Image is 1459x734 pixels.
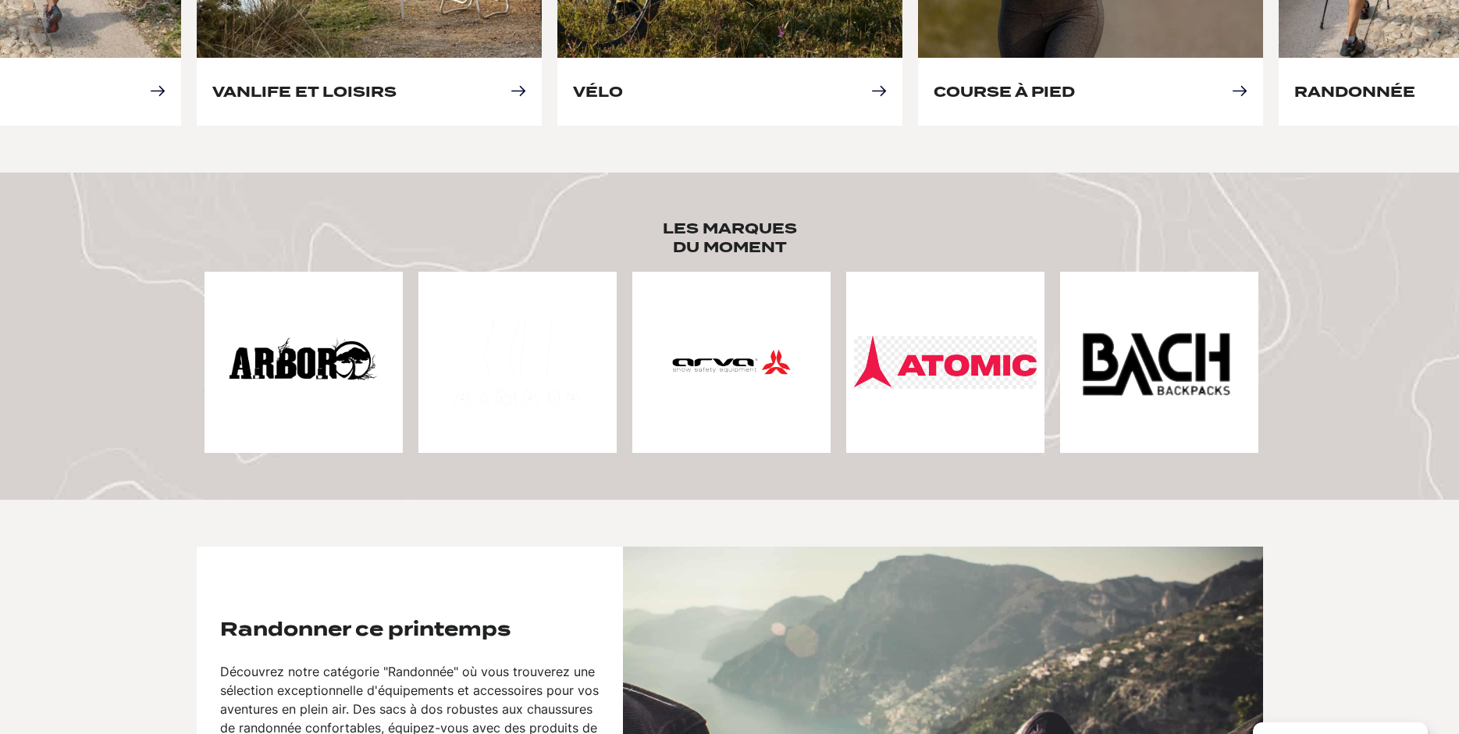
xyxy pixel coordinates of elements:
[220,620,511,639] h2: Randonner ce printemps
[212,84,397,100] a: Vanlife et loisirs
[650,219,810,256] h2: Les marques du moment
[934,84,1075,100] a: Course à pied
[1294,84,1415,100] a: Randonnée
[573,84,623,100] a: Vélo
[543,570,600,589] p: Paddle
